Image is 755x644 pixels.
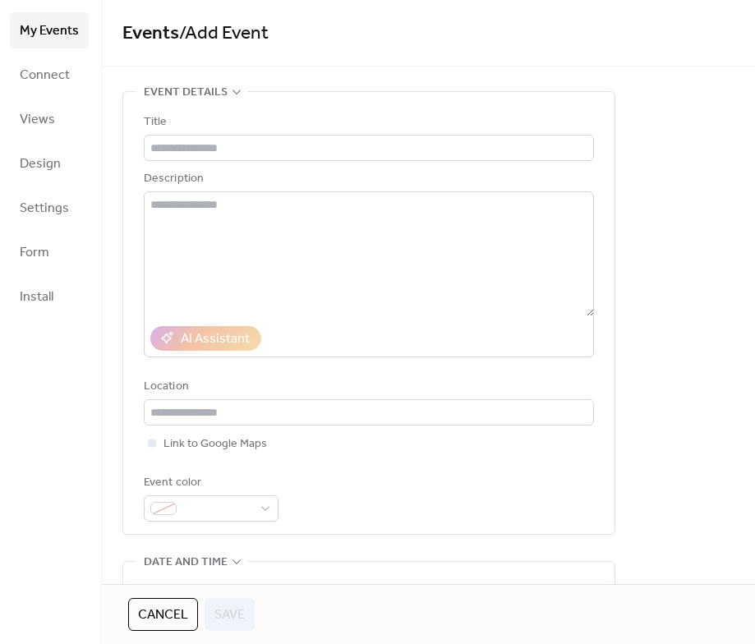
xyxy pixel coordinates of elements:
span: Form [20,240,49,266]
a: My Events [10,12,89,48]
a: Design [10,145,89,182]
a: Events [122,16,179,52]
button: Cancel [128,598,198,631]
span: Views [20,107,55,133]
div: Event color [144,473,275,493]
span: Install [20,284,53,310]
a: Settings [10,190,89,226]
div: End date [377,582,429,602]
span: Date and time [144,553,228,573]
a: Connect [10,57,89,93]
div: Title [144,113,591,132]
span: Design [20,151,61,177]
div: Location [144,377,591,397]
span: / Add Event [179,16,269,52]
div: Description [144,169,591,189]
a: Views [10,101,89,137]
span: Link to Google Maps [163,435,267,454]
a: Form [10,234,89,270]
a: Install [10,278,89,315]
span: Connect [20,62,70,89]
span: Settings [20,195,69,222]
span: My Events [20,18,79,44]
div: Start date [144,582,201,602]
span: Event details [144,83,228,103]
span: Cancel [138,605,188,625]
